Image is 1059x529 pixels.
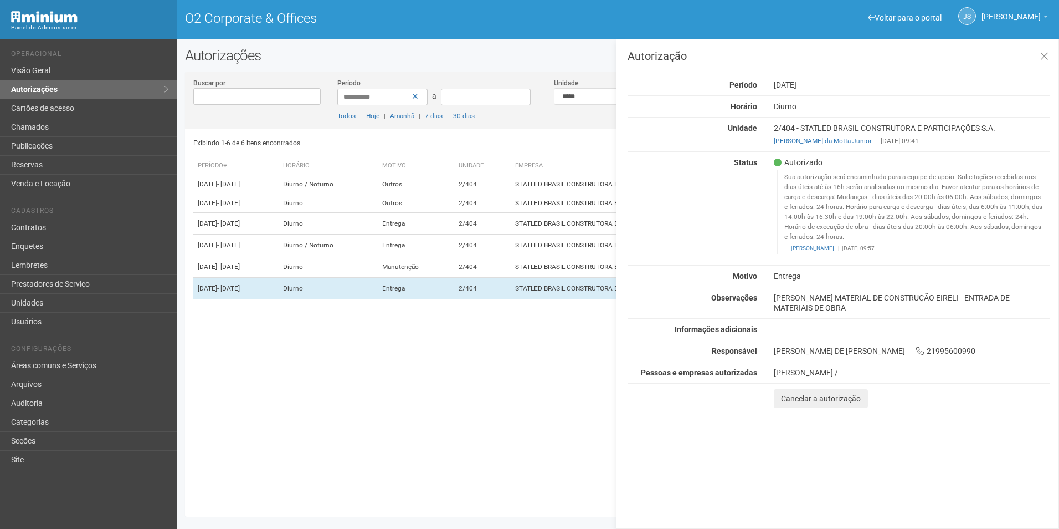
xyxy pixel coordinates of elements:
[728,124,757,133] strong: Unidade
[193,194,279,213] td: [DATE]
[765,271,1058,281] div: Entrega
[712,347,757,355] strong: Responsável
[675,325,757,334] strong: Informações adicionais
[11,207,168,218] li: Cadastros
[390,112,414,120] a: Amanhã
[981,2,1041,21] span: Jeferson Souza
[454,256,511,278] td: 2/404
[217,199,240,207] span: - [DATE]
[777,170,1050,254] blockquote: Sua autorização será encaminhada para a equipe de apoio. Solicitações recebidas nos dias úteis at...
[193,278,279,299] td: [DATE]
[774,389,868,408] button: Cancelar a autorização
[185,11,610,26] h1: O2 Corporate & Offices
[193,213,279,235] td: [DATE]
[337,112,356,120] a: Todos
[11,23,168,33] div: Painel do Administrador
[217,220,240,227] span: - [DATE]
[784,245,1044,252] footer: [DATE] 09:57
[378,194,454,213] td: Outros
[378,278,454,299] td: Entrega
[454,194,511,213] td: 2/404
[453,112,475,120] a: 30 dias
[11,11,78,23] img: Minium
[217,284,240,292] span: - [DATE]
[958,7,976,25] a: JS
[511,175,805,194] td: STATLED BRASIL CONSTRUTORA E PARTICIPAÇÕES S.A.
[419,112,420,120] span: |
[217,241,240,249] span: - [DATE]
[628,50,1050,62] h3: Autorização
[366,112,379,120] a: Hoje
[774,368,1050,378] div: [PERSON_NAME] /
[279,213,378,235] td: Diurno
[729,80,757,89] strong: Período
[641,368,757,377] strong: Pessoas e empresas autorizadas
[337,78,361,88] label: Período
[734,158,757,167] strong: Status
[217,180,240,188] span: - [DATE]
[384,112,385,120] span: |
[279,157,378,175] th: Horário
[733,272,757,281] strong: Motivo
[279,235,378,256] td: Diurno / Noturno
[774,157,822,167] span: Autorizado
[454,157,511,175] th: Unidade
[185,47,1051,64] h2: Autorizações
[432,91,436,100] span: a
[378,256,454,278] td: Manutenção
[193,78,225,88] label: Buscar por
[711,293,757,302] strong: Observações
[425,112,443,120] a: 7 dias
[791,245,834,251] a: [PERSON_NAME]
[511,256,805,278] td: STATLED BRASIL CONSTRUTORA E PARTICIPAÇÕES S.A.
[193,175,279,194] td: [DATE]
[765,101,1058,111] div: Diurno
[511,157,805,175] th: Empresa
[511,194,805,213] td: STATLED BRASIL CONSTRUTORA E PARTICIPAÇÕES S.A.
[454,175,511,194] td: 2/404
[511,278,805,299] td: STATLED BRASIL CONSTRUTORA E PARTICIPAÇÕES S.A.
[765,293,1058,313] div: [PERSON_NAME] MATERIAL DE CONSTRUÇÃO EIRELI - ENTRADA DE MATERIAIS DE OBRA
[868,13,942,22] a: Voltar para o portal
[193,135,614,151] div: Exibindo 1-6 de 6 itens encontrados
[774,136,1050,146] div: [DATE] 09:41
[217,263,240,271] span: - [DATE]
[981,14,1048,23] a: [PERSON_NAME]
[11,50,168,62] li: Operacional
[454,278,511,299] td: 2/404
[279,278,378,299] td: Diurno
[378,175,454,194] td: Outros
[765,346,1058,356] div: [PERSON_NAME] DE [PERSON_NAME] 21995600990
[454,235,511,256] td: 2/404
[193,157,279,175] th: Período
[11,345,168,357] li: Configurações
[193,235,279,256] td: [DATE]
[360,112,362,120] span: |
[279,194,378,213] td: Diurno
[378,235,454,256] td: Entrega
[838,245,839,251] span: |
[378,157,454,175] th: Motivo
[378,213,454,235] td: Entrega
[765,123,1058,146] div: 2/404 - STATLED BRASIL CONSTRUTORA E PARTICIPAÇÕES S.A.
[554,78,578,88] label: Unidade
[454,213,511,235] td: 2/404
[774,137,872,145] a: [PERSON_NAME] da Motta Junior
[447,112,449,120] span: |
[765,80,1058,90] div: [DATE]
[279,256,378,278] td: Diurno
[731,102,757,111] strong: Horário
[511,235,805,256] td: STATLED BRASIL CONSTRUTORA E PARTICIPAÇÕES S.A.
[876,137,878,145] span: |
[279,175,378,194] td: Diurno / Noturno
[193,256,279,278] td: [DATE]
[511,213,805,235] td: STATLED BRASIL CONSTRUTORA E PARTICIPAÇÕES S.A.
